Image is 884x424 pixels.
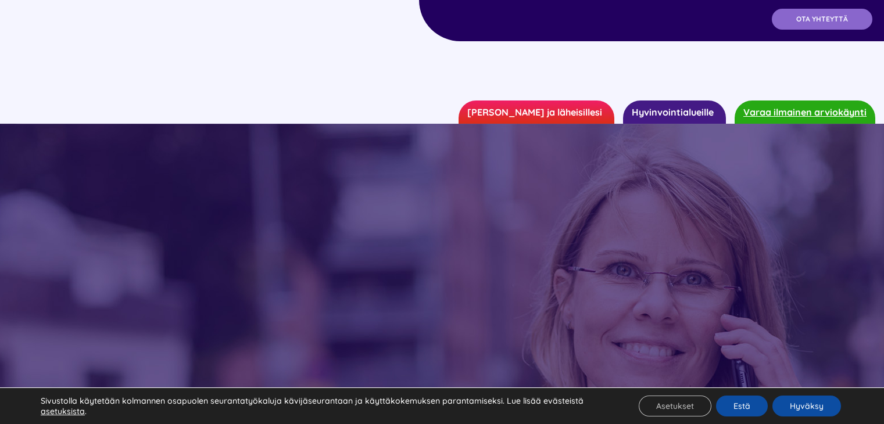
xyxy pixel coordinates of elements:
[623,100,726,124] a: Hyvinvointialueille
[772,9,872,30] a: OTA YHTEYTTÄ
[716,396,768,416] button: Estä
[796,15,848,23] span: OTA YHTEYTTÄ
[41,396,610,416] p: Sivustolla käytetään kolmannen osapuolen seurantatyökaluja kävijäseurantaan ja käyttäkokemuksen p...
[459,100,614,124] a: [PERSON_NAME] ja läheisillesi
[639,396,711,416] button: Asetukset
[772,396,841,416] button: Hyväksy
[41,406,85,416] button: asetuksista
[735,100,875,124] a: Varaa ilmainen arviokäynti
